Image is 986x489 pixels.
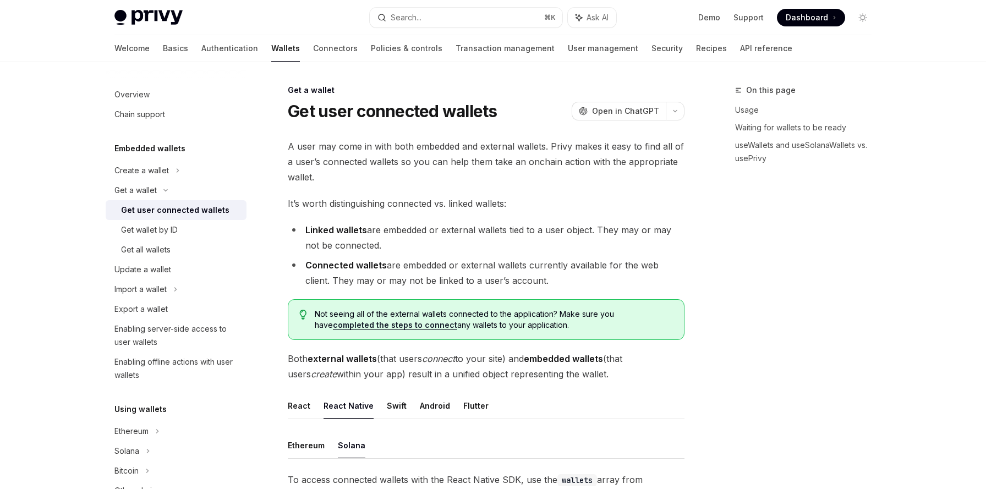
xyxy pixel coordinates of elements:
button: Toggle dark mode [854,9,872,26]
div: Ethereum [114,425,149,438]
a: Dashboard [777,9,845,26]
div: Enabling offline actions with user wallets [114,355,240,382]
strong: embedded wallets [524,353,603,364]
div: Search... [391,11,421,24]
strong: Connected wallets [305,260,387,271]
em: connect [422,353,455,364]
a: Enabling server-side access to user wallets [106,319,246,352]
a: Export a wallet [106,299,246,319]
a: Security [651,35,683,62]
div: Overview [114,88,150,101]
img: light logo [114,10,183,25]
a: Chain support [106,105,246,124]
a: Get wallet by ID [106,220,246,240]
div: Chain support [114,108,165,121]
a: Get user connected wallets [106,200,246,220]
div: Get a wallet [288,85,684,96]
a: Demo [698,12,720,23]
button: Ask AI [568,8,616,28]
div: Enabling server-side access to user wallets [114,322,240,349]
a: Waiting for wallets to be ready [735,119,880,136]
a: Support [733,12,764,23]
span: A user may come in with both embedded and external wallets. Privy makes it easy to find all of a ... [288,139,684,185]
div: Import a wallet [114,283,167,296]
button: Solana [338,432,365,458]
strong: Linked wallets [305,224,367,235]
strong: external wallets [308,353,377,364]
div: Export a wallet [114,303,168,316]
span: Open in ChatGPT [592,106,659,117]
svg: Tip [299,310,307,320]
a: Usage [735,101,880,119]
button: Flutter [463,393,489,419]
a: User management [568,35,638,62]
button: Swift [387,393,407,419]
div: Get wallet by ID [121,223,178,237]
a: Policies & controls [371,35,442,62]
h5: Using wallets [114,403,167,416]
h1: Get user connected wallets [288,101,497,121]
a: Enabling offline actions with user wallets [106,352,246,385]
div: Update a wallet [114,263,171,276]
a: completed the steps to connect [333,320,457,330]
li: are embedded or external wallets currently available for the web client. They may or may not be l... [288,257,684,288]
div: Get all wallets [121,243,171,256]
a: Update a wallet [106,260,246,279]
a: Transaction management [456,35,555,62]
button: Android [420,393,450,419]
span: On this page [746,84,796,97]
span: Dashboard [786,12,828,23]
a: Wallets [271,35,300,62]
button: React Native [324,393,374,419]
span: Both (that users to your site) and (that users within your app) result in a unified object repres... [288,351,684,382]
a: Get all wallets [106,240,246,260]
button: Search...⌘K [370,8,562,28]
em: create [311,369,337,380]
span: Ask AI [587,12,609,23]
button: Ethereum [288,432,325,458]
a: Welcome [114,35,150,62]
code: wallets [557,474,597,486]
div: Bitcoin [114,464,139,477]
span: It’s worth distinguishing connected vs. linked wallets: [288,196,684,211]
div: Get user connected wallets [121,204,229,217]
a: useWallets and useSolanaWallets vs. usePrivy [735,136,880,167]
span: ⌘ K [544,13,556,22]
div: Get a wallet [114,184,157,197]
button: React [288,393,310,419]
a: Recipes [696,35,727,62]
button: Open in ChatGPT [572,102,666,120]
li: are embedded or external wallets tied to a user object. They may or may not be connected. [288,222,684,253]
h5: Embedded wallets [114,142,185,155]
div: Create a wallet [114,164,169,177]
a: API reference [740,35,792,62]
div: Solana [114,444,139,458]
a: Basics [163,35,188,62]
a: Overview [106,85,246,105]
a: Authentication [201,35,258,62]
a: Connectors [313,35,358,62]
span: Not seeing all of the external wallets connected to the application? Make sure you have any walle... [315,309,673,331]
